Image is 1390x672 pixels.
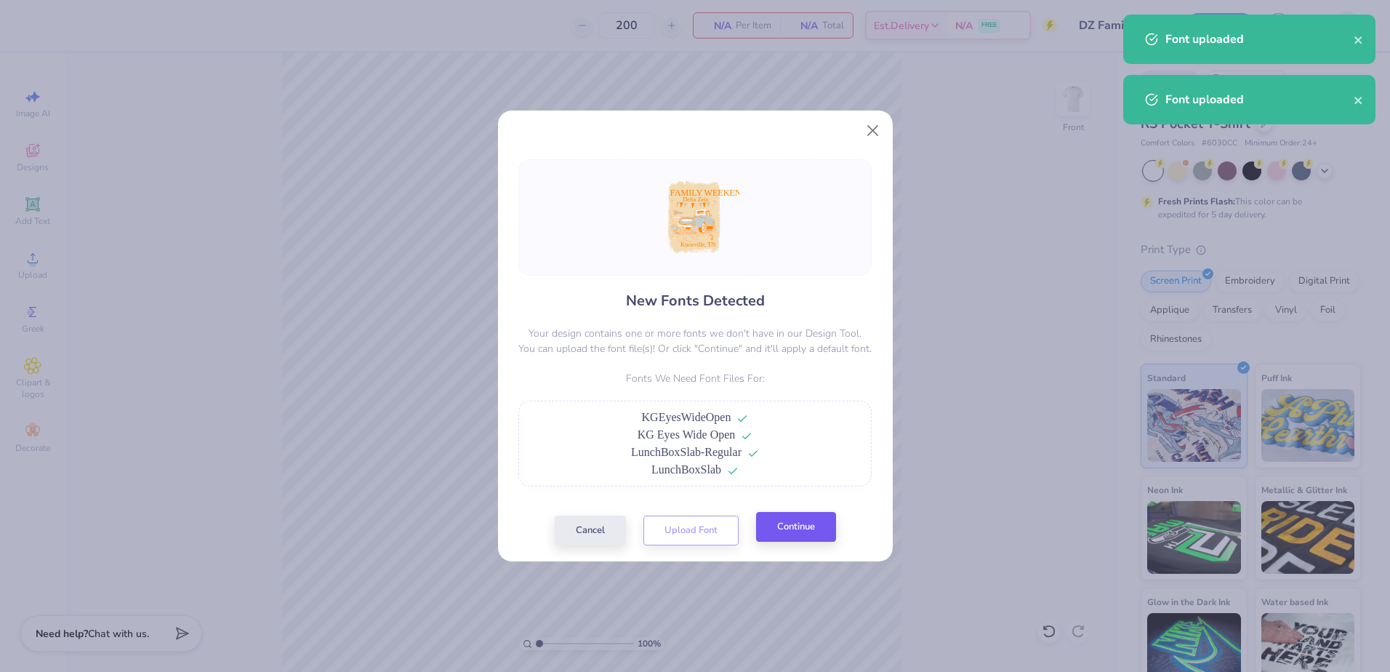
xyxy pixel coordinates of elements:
[626,290,765,311] h4: New Fonts Detected
[756,512,836,542] button: Continue
[1354,91,1364,108] button: close
[555,516,626,545] button: Cancel
[631,446,742,458] span: LunchBoxSlab-Regular
[859,116,886,144] button: Close
[638,428,736,441] span: KG Eyes Wide Open
[1165,91,1354,108] div: Font uploaded
[1354,31,1364,48] button: close
[651,463,721,476] span: LunchBoxSlab
[1165,31,1354,48] div: Font uploaded
[518,371,872,386] p: Fonts We Need Font Files For:
[518,326,872,356] p: Your design contains one or more fonts we don't have in our Design Tool. You can upload the font ...
[642,411,731,423] span: KGEyesWideOpen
